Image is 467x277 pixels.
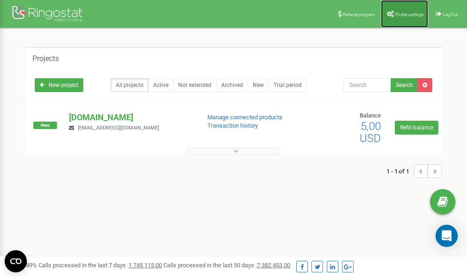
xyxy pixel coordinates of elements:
[248,78,269,92] a: New
[207,114,282,121] a: Manage connected products
[395,121,438,135] a: Refill balance
[257,262,290,269] u: 7 382 453,00
[395,12,423,17] span: Profile settings
[38,262,162,269] span: Calls processed in the last 7 days :
[69,111,192,123] p: [DOMAIN_NAME]
[5,250,27,272] button: Open CMP widget
[436,225,458,247] div: Open Intercom Messenger
[343,12,375,17] span: Referral program
[35,78,83,92] a: New project
[360,120,381,145] span: 5,00 USD
[391,78,418,92] button: Search
[443,12,458,17] span: Log Out
[129,262,162,269] u: 1 745 115,00
[111,78,149,92] a: All projects
[386,155,442,187] nav: ...
[163,262,290,269] span: Calls processed in the last 30 days :
[173,78,217,92] a: Not extended
[360,112,381,119] span: Balance
[207,122,258,129] a: Transaction history
[33,122,57,129] span: New
[386,164,414,178] span: 1 - 1 of 1
[148,78,174,92] a: Active
[216,78,248,92] a: Archived
[32,55,59,63] h5: Projects
[268,78,307,92] a: Trial period
[343,78,391,92] input: Search
[78,125,159,131] span: [EMAIL_ADDRESS][DOMAIN_NAME]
